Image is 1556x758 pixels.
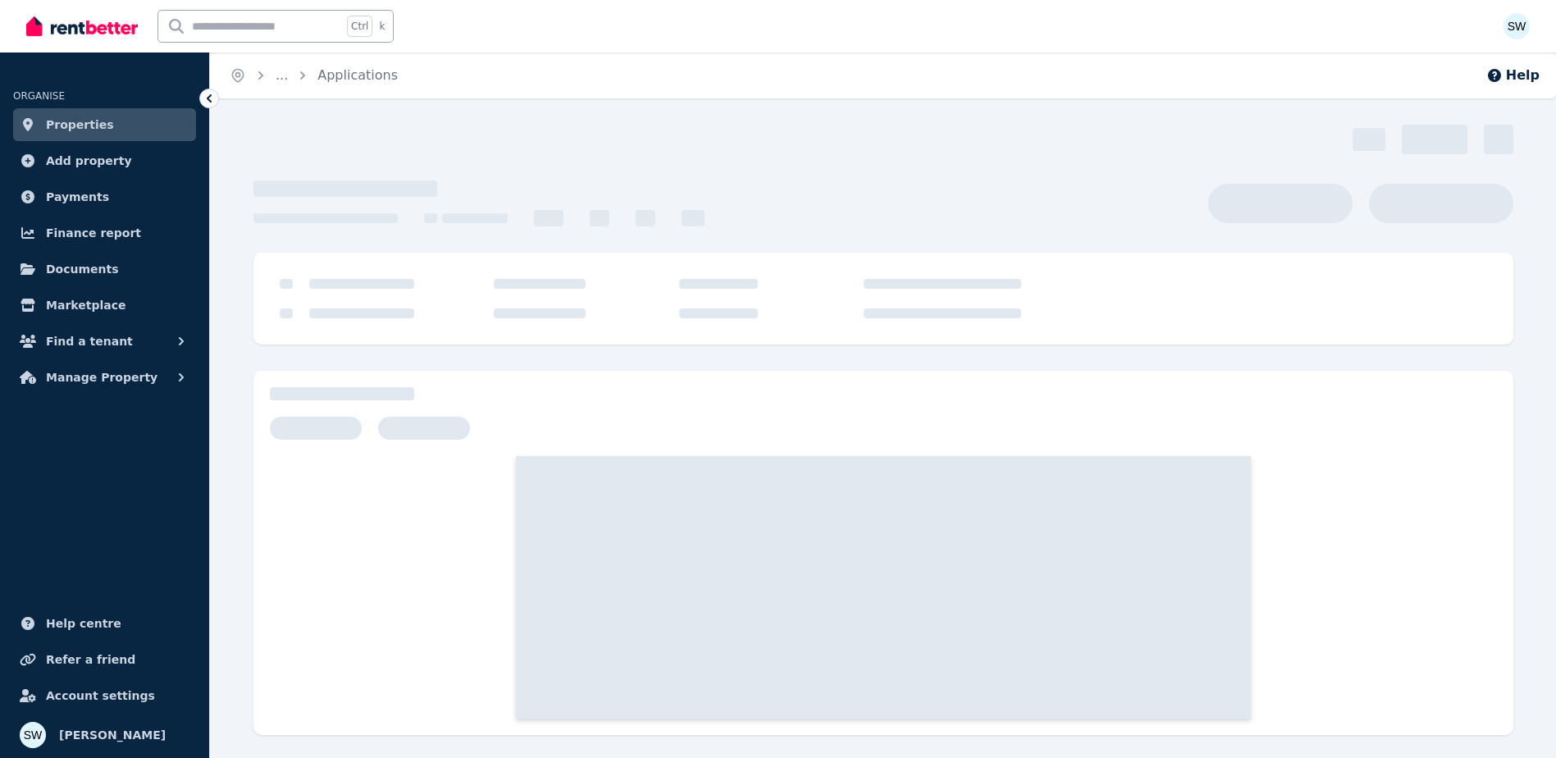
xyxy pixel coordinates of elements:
[46,650,135,669] span: Refer a friend
[1504,13,1530,39] img: Sam Watson
[13,679,196,712] a: Account settings
[13,217,196,249] a: Finance report
[20,722,46,748] img: Sam Watson
[46,259,119,279] span: Documents
[13,90,65,102] span: ORGANISE
[46,686,155,705] span: Account settings
[59,725,166,745] span: [PERSON_NAME]
[46,187,109,207] span: Payments
[46,331,133,351] span: Find a tenant
[317,67,398,83] a: Applications
[46,295,125,315] span: Marketplace
[13,361,196,394] button: Manage Property
[13,607,196,640] a: Help centre
[46,115,114,135] span: Properties
[210,53,418,98] nav: Breadcrumb
[46,223,141,243] span: Finance report
[26,14,138,39] img: RentBetter
[46,151,132,171] span: Add property
[13,108,196,141] a: Properties
[347,16,372,37] span: Ctrl
[13,643,196,676] a: Refer a friend
[13,180,196,213] a: Payments
[276,67,288,83] span: ...
[13,289,196,322] a: Marketplace
[46,368,157,387] span: Manage Property
[13,144,196,177] a: Add property
[13,253,196,285] a: Documents
[46,614,121,633] span: Help centre
[379,20,385,33] span: k
[13,325,196,358] button: Find a tenant
[1486,66,1540,85] button: Help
